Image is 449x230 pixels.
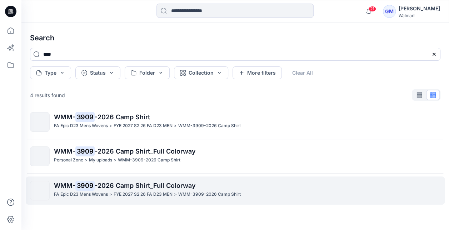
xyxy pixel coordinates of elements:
[26,176,445,205] a: WMM-3909-2026 Camp Shirt_Full ColorwayFA Epic D23 Mens Wovens>FYE 2027 S2 26 FA D23 MEN>WMM-3909-...
[174,122,177,130] p: >
[178,191,241,198] p: WMM-3909-2026 Camp Shirt
[54,113,75,121] span: WMM-
[368,6,376,12] span: 21
[54,156,83,164] p: Personal Zone
[26,108,445,136] a: WMM-3909-2026 Camp ShirtFA Epic D23 Mens Wovens>FYE 2027 S2 26 FA D23 MEN>WMM-3909-2026 Camp Shirt
[233,66,282,79] button: More filters
[125,66,170,79] button: Folder
[114,191,173,198] p: FYE 2027 S2 26 FA D23 MEN
[89,156,112,164] p: My uploads
[75,112,95,122] mark: 3909
[118,156,180,164] p: WMM-3909-2026 Camp Shirt
[54,191,108,198] p: FA Epic D23 Mens Wovens
[30,91,65,99] p: 4 results found
[114,156,116,164] p: >
[174,66,228,79] button: Collection
[178,122,241,130] p: WMM-3909-2026 Camp Shirt
[24,28,446,48] h4: Search
[109,191,112,198] p: >
[109,122,112,130] p: >
[383,5,396,18] div: GM
[75,66,120,79] button: Status
[54,147,75,155] span: WMM-
[54,122,108,130] p: FA Epic D23 Mens Wovens
[54,182,75,189] span: WMM-
[114,122,173,130] p: FYE 2027 S2 26 FA D23 MEN
[174,191,177,198] p: >
[95,113,150,121] span: -2026 Camp Shirt
[95,147,196,155] span: -2026 Camp Shirt_Full Colorway
[26,142,445,170] a: WMM-3909-2026 Camp Shirt_Full ColorwayPersonal Zone>My uploads>WMM-3909-2026 Camp Shirt
[399,4,440,13] div: [PERSON_NAME]
[399,13,440,18] div: Walmart
[85,156,88,164] p: >
[30,66,71,79] button: Type
[75,146,95,156] mark: 3909
[75,180,95,190] mark: 3909
[95,182,196,189] span: -2026 Camp Shirt_Full Colorway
